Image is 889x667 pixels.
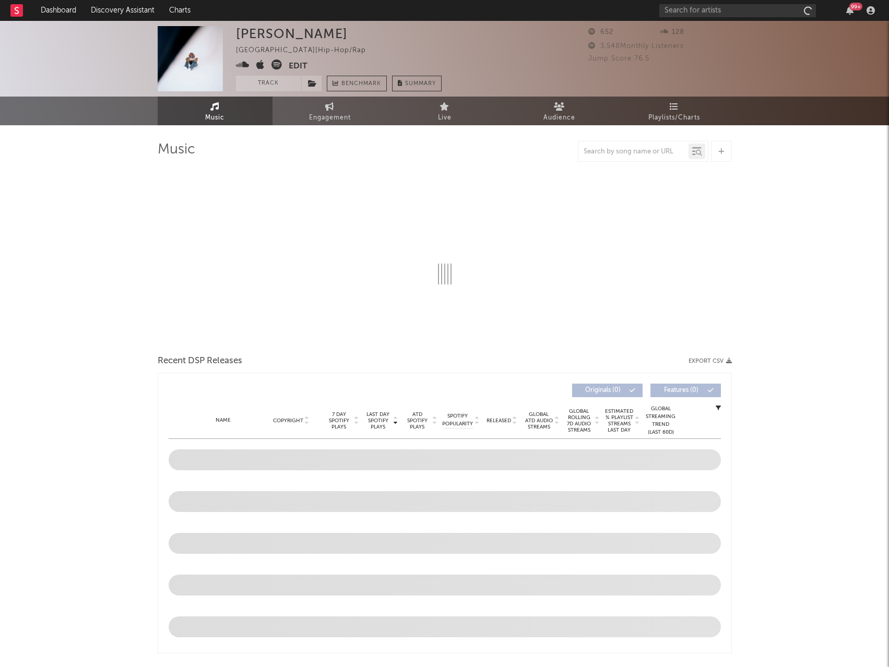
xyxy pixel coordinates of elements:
span: 128 [660,29,684,35]
div: 99 + [849,3,862,10]
span: Audience [543,112,575,124]
span: Benchmark [341,78,381,90]
a: Live [387,97,502,125]
span: Features ( 0 ) [657,387,705,394]
span: Last Day Spotify Plays [364,411,392,430]
span: Playlists/Charts [648,112,700,124]
span: 652 [588,29,613,35]
a: Engagement [272,97,387,125]
a: Audience [502,97,617,125]
div: [PERSON_NAME] [236,26,348,41]
button: Track [236,76,301,91]
span: ATD Spotify Plays [404,411,431,430]
a: Benchmark [327,76,387,91]
span: Global ATD Audio Streams [525,411,553,430]
input: Search for artists [659,4,816,17]
div: Global Streaming Trend (Last 60D) [645,405,677,436]
span: Released [487,418,511,424]
span: Originals ( 0 ) [579,387,627,394]
span: 7 Day Spotify Plays [325,411,353,430]
button: 99+ [846,6,854,15]
input: Search by song name or URL [578,148,689,156]
button: Summary [392,76,442,91]
div: [GEOGRAPHIC_DATA] | Hip-Hop/Rap [236,44,378,57]
span: Estimated % Playlist Streams Last Day [605,408,634,433]
a: Music [158,97,272,125]
span: Copyright [273,418,303,424]
button: Originals(0) [572,384,643,397]
button: Edit [289,59,307,73]
span: Global Rolling 7D Audio Streams [565,408,594,433]
div: Name [189,416,258,424]
span: Music [205,112,224,124]
button: Export CSV [689,358,732,364]
span: Live [438,112,452,124]
span: Jump Score: 76.5 [588,55,649,62]
button: Features(0) [650,384,721,397]
span: Spotify Popularity [442,412,473,428]
span: 3,548 Monthly Listeners [588,43,684,50]
span: Recent DSP Releases [158,355,242,367]
a: Playlists/Charts [617,97,732,125]
span: Summary [405,81,436,87]
span: Engagement [309,112,351,124]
